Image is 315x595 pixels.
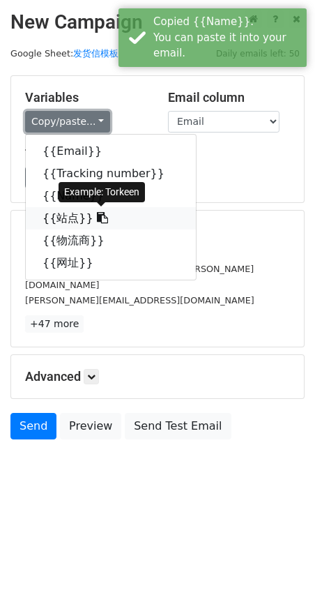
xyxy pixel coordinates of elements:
a: {{Tracking number}} [26,163,196,185]
h5: Advanced [25,369,290,384]
a: {{站点}} [26,207,196,229]
h2: New Campaign [10,10,305,34]
a: {{物流商}} [26,229,196,252]
a: {{Name}} [26,185,196,207]
small: [PERSON_NAME][EMAIL_ADDRESS][PERSON_NAME][DOMAIN_NAME] [25,264,254,290]
div: 聊天小组件 [245,528,315,595]
h5: Email column [168,90,290,105]
small: [PERSON_NAME][EMAIL_ADDRESS][DOMAIN_NAME] [25,295,254,306]
iframe: Chat Widget [245,528,315,595]
a: Send Test Email [125,413,231,439]
a: Preview [60,413,121,439]
div: Example: Torkeen [59,182,145,202]
a: Copy/paste... [25,111,110,133]
a: {{Email}} [26,140,196,163]
h5: Variables [25,90,147,105]
a: Send [10,413,56,439]
div: Copied {{Name}}. You can paste it into your email. [153,14,301,61]
a: 发货信模板 [73,48,118,59]
small: Google Sheet: [10,48,118,59]
a: +47 more [25,315,84,333]
a: {{网址}} [26,252,196,274]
